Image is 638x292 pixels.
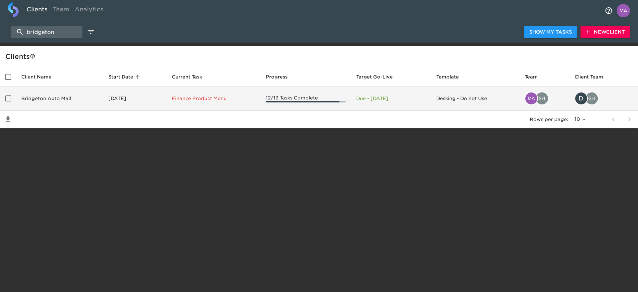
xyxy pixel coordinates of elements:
span: Current Task [172,73,211,81]
span: Client Name [21,73,60,81]
p: Rows per page: [530,116,568,123]
span: Start Date [108,73,142,81]
a: Analytics [72,2,106,19]
img: shashikar.shamboor@cdk.com [586,92,598,104]
span: Calculated based on the start date and the duration of all Tasks contained in this Hub. [356,73,393,81]
img: matthew.grajales@cdk.com [525,92,537,104]
td: 12/13 Tasks Complete [261,86,351,111]
div: matthew.grajales@cdk.com, shashikar.shamboor@cdk.com [525,92,564,105]
span: Team [525,73,546,81]
p: Finance Product Menu [172,95,255,102]
p: Due - [DATE] [356,95,426,102]
span: Target Go-Live [356,73,401,81]
span: Template [436,73,468,81]
img: Profile [617,4,630,17]
button: NewClient [581,26,630,38]
button: notifications [601,3,617,19]
span: Client Team [575,73,612,81]
span: Progress [266,73,296,81]
span: This is the next Task in this Hub that should be completed [172,73,202,81]
a: Clients [24,2,50,19]
span: Show My Tasks [529,28,572,36]
button: Show My Tasks [524,26,577,38]
svg: This is a list of all of your clients and clients shared with you [30,54,35,59]
input: search [11,26,82,38]
span: New Client [586,28,625,36]
td: Desking - Do not Use [431,86,519,111]
img: logo [8,2,19,17]
div: dee@drivebam.com, shashikar.shamboor@cdk.com [575,92,633,105]
div: Client s [5,51,635,62]
td: Bridgeton Auto Mall [16,86,103,111]
a: Team [50,2,72,19]
button: edit [85,26,96,38]
div: D [575,92,588,105]
select: rows per page [571,114,588,124]
td: [DATE] [103,86,166,111]
img: shashikar.shamboor@cdk.com [536,92,548,104]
